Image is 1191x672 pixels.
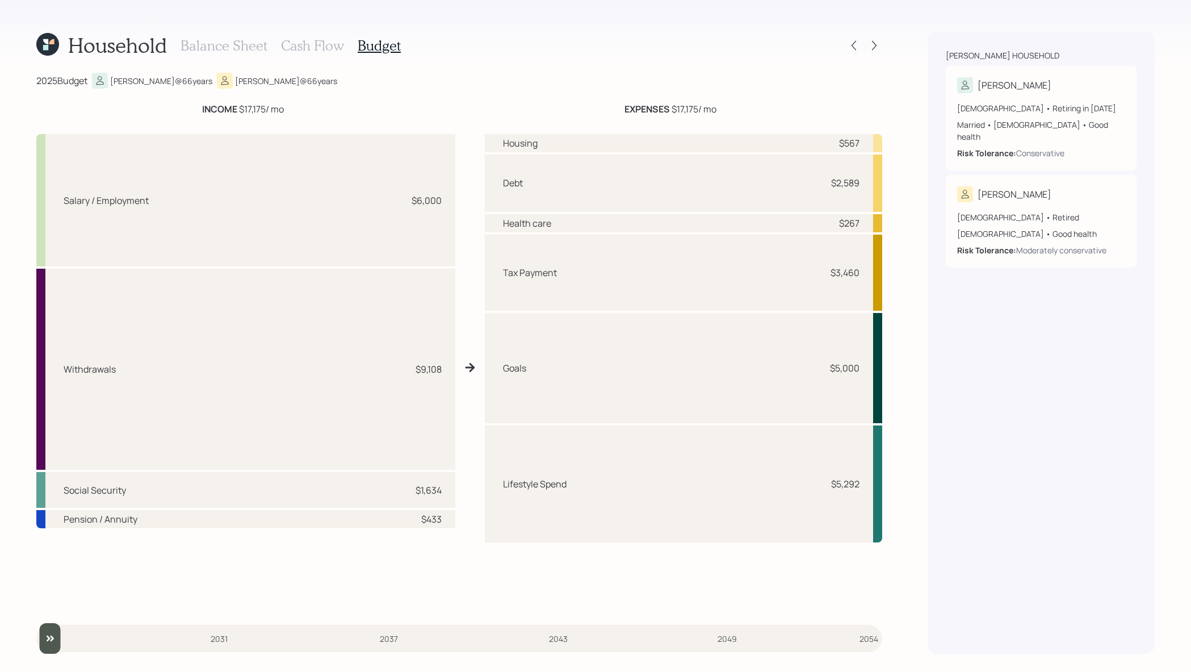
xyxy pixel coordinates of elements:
[64,512,137,526] div: Pension / Annuity
[503,136,538,150] div: Housing
[281,37,344,54] h3: Cash Flow
[503,216,551,230] div: Health care
[957,245,1016,256] b: Risk Tolerance:
[1016,147,1064,159] div: Conservative
[181,37,267,54] h3: Balance Sheet
[831,477,859,491] div: $5,292
[957,211,1125,223] div: [DEMOGRAPHIC_DATA] • Retired
[503,361,526,375] div: Goals
[503,266,557,279] div: Tax Payment
[412,194,442,207] div: $6,000
[421,512,442,526] div: $433
[831,266,859,279] div: $3,460
[978,187,1051,201] div: [PERSON_NAME]
[235,75,337,87] div: [PERSON_NAME] @ 66 years
[830,361,859,375] div: $5,000
[839,216,859,230] div: $267
[110,75,212,87] div: [PERSON_NAME] @ 66 years
[624,102,716,116] div: $17,175 / mo
[503,477,567,491] div: Lifestyle Spend
[358,37,401,54] h3: Budget
[946,50,1059,61] div: [PERSON_NAME] household
[957,228,1125,240] div: [DEMOGRAPHIC_DATA] • Good health
[503,176,523,190] div: Debt
[416,362,442,376] div: $9,108
[831,176,859,190] div: $2,589
[416,483,442,497] div: $1,634
[957,119,1125,143] div: Married • [DEMOGRAPHIC_DATA] • Good health
[1016,244,1106,256] div: Moderately conservative
[978,78,1051,92] div: [PERSON_NAME]
[36,74,87,87] div: 2025 Budget
[957,102,1125,114] div: [DEMOGRAPHIC_DATA] • Retiring in [DATE]
[624,103,670,115] b: EXPENSES
[202,102,284,116] div: $17,175 / mo
[68,33,167,57] h1: Household
[64,362,116,376] div: Withdrawals
[202,103,237,115] b: INCOME
[957,148,1016,158] b: Risk Tolerance:
[64,194,149,207] div: Salary / Employment
[839,136,859,150] div: $567
[64,483,126,497] div: Social Security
